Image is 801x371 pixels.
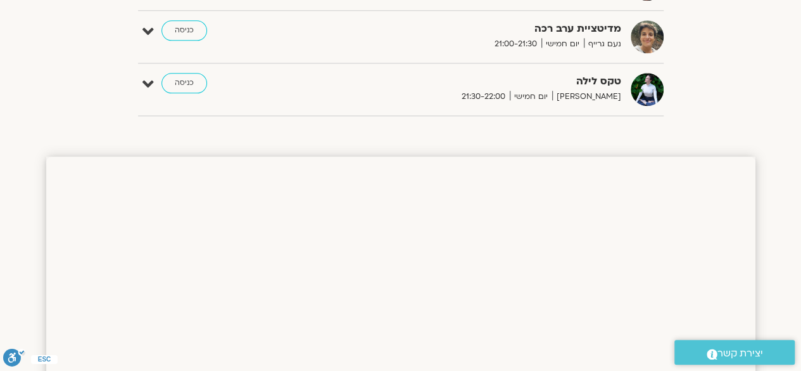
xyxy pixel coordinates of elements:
a: כניסה [161,20,207,41]
span: [PERSON_NAME] [552,90,621,103]
a: יצירת קשר [674,340,795,365]
span: 21:00-21:30 [490,37,541,51]
span: יצירת קשר [717,345,763,362]
span: נעם גרייף [584,37,621,51]
span: יום חמישי [510,90,552,103]
span: 21:30-22:00 [457,90,510,103]
a: כניסה [161,73,207,93]
strong: מדיטציית ערב רכה [311,20,621,37]
span: יום חמישי [541,37,584,51]
strong: טקס לילה [311,73,621,90]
